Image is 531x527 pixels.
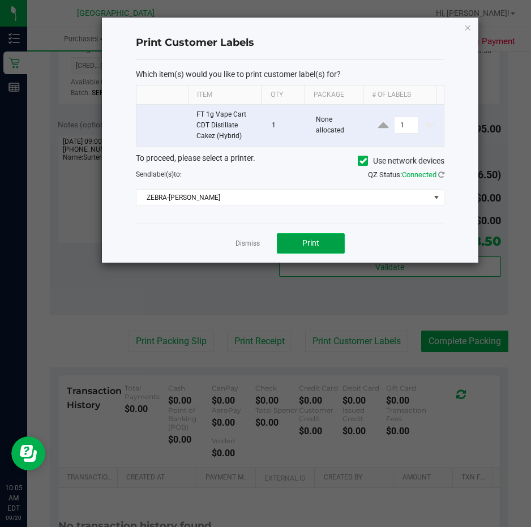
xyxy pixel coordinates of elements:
span: Send to: [136,170,182,178]
span: Connected [402,170,436,179]
span: QZ Status: [368,170,444,179]
td: FT 1g Vape Cart CDT Distillate Cakez (Hybrid) [190,105,265,147]
span: label(s) [151,170,174,178]
th: # of labels [363,85,436,105]
td: 1 [265,105,309,147]
button: Print [277,233,345,254]
td: None allocated [309,105,369,147]
a: Dismiss [235,239,260,248]
div: To proceed, please select a printer. [127,152,453,169]
label: Use network devices [358,155,444,167]
p: Which item(s) would you like to print customer label(s) for? [136,69,444,79]
th: Package [305,85,363,105]
h4: Print Customer Labels [136,36,444,50]
th: Item [188,85,261,105]
span: ZEBRA-[PERSON_NAME] [136,190,430,205]
th: Qty [261,85,305,105]
iframe: Resource center [11,436,45,470]
span: Print [302,238,319,247]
